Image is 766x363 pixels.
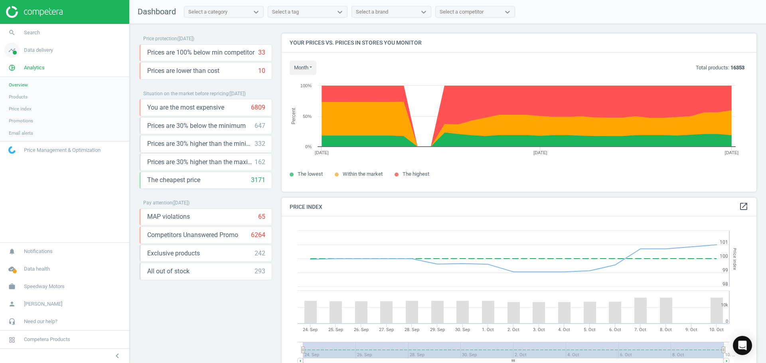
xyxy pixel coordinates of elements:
[533,327,545,332] tspan: 3. Oct
[720,239,728,245] text: 101
[138,7,176,16] span: Dashboard
[291,108,296,124] tspan: Percent
[584,327,596,332] tspan: 5. Oct
[733,336,752,355] div: Open Intercom Messenger
[4,43,20,58] i: timeline
[229,91,246,96] span: ( [DATE] )
[356,8,388,16] div: Select a brand
[685,327,697,332] tspan: 9. Oct
[272,8,299,16] div: Select a tag
[4,314,20,329] i: headset_mic
[147,212,190,221] span: MAP violations
[251,103,265,112] div: 6809
[303,327,318,332] tspan: 24. Sep
[305,144,312,149] text: 0%
[343,171,383,177] span: Within the market
[9,106,32,112] span: Price index
[507,327,519,332] tspan: 2. Oct
[147,249,200,258] span: Exclusive products
[696,64,744,71] p: Total products:
[24,265,50,273] span: Data health
[440,8,484,16] div: Select a competitor
[24,318,57,325] span: Need our help?
[143,91,229,96] span: Situation on the market before repricing
[739,202,748,211] i: open_in_new
[24,47,53,54] span: Data delivery
[24,300,62,308] span: [PERSON_NAME]
[455,327,470,332] tspan: 30. Sep
[251,176,265,184] div: 3171
[147,48,255,57] span: Prices are 100% below min competitor
[726,319,728,324] text: 0
[147,103,224,112] span: You are the most expensive
[8,146,16,154] img: wGWNvw8QSZomAAAAABJRU5ErkJggg==
[725,150,738,155] tspan: [DATE]
[723,267,728,273] text: 99
[24,147,101,154] span: Price Management & Optimization
[24,248,53,255] span: Notifications
[739,202,748,212] a: open_in_new
[609,327,621,332] tspan: 6. Oct
[405,327,419,332] tspan: 28. Sep
[147,176,200,184] span: The cheapest price
[172,200,190,206] span: ( [DATE] )
[9,130,33,136] span: Email alerts
[147,158,255,167] span: Prices are 30% higher than the maximal
[558,327,570,332] tspan: 4. Oct
[282,33,756,52] h4: Your prices vs. prices in stores you monitor
[482,327,494,332] tspan: 1. Oct
[255,249,265,258] div: 242
[4,244,20,259] i: notifications
[298,171,323,177] span: The lowest
[9,94,28,100] span: Products
[732,248,737,270] tspan: Price Index
[4,60,20,75] i: pie_chart_outlined
[6,6,63,18] img: ajHJNr6hYgQAAAAASUVORK5CYII=
[315,150,329,155] tspan: [DATE]
[4,25,20,40] i: search
[177,36,194,41] span: ( [DATE] )
[290,61,316,75] button: month
[147,139,255,148] span: Prices are 30% higher than the minimum
[113,351,122,361] i: chevron_left
[634,327,646,332] tspan: 7. Oct
[328,327,343,332] tspan: 25. Sep
[258,48,265,57] div: 33
[143,200,172,206] span: Pay attention
[255,122,265,130] div: 647
[354,327,369,332] tspan: 26. Sep
[147,67,219,75] span: Prices are lower than cost
[430,327,445,332] tspan: 29. Sep
[251,231,265,239] div: 6264
[255,139,265,148] div: 332
[721,302,728,308] text: 10k
[9,118,33,124] span: Promotions
[720,253,728,259] text: 100
[4,279,20,294] i: work
[533,150,547,155] tspan: [DATE]
[188,8,227,16] div: Select a category
[9,82,28,88] span: Overview
[725,352,735,357] tspan: 10. …
[730,65,744,71] b: 16353
[723,281,728,287] text: 98
[147,267,190,276] span: All out of stock
[403,171,429,177] span: The highest
[24,64,45,71] span: Analytics
[255,158,265,167] div: 162
[709,327,724,332] tspan: 10. Oct
[660,327,672,332] tspan: 8. Oct
[143,36,177,41] span: Price protection
[303,114,312,119] text: 50%
[4,296,20,312] i: person
[107,351,127,361] button: chevron_left
[379,327,394,332] tspan: 27. Sep
[300,83,312,88] text: 100%
[255,267,265,276] div: 293
[258,67,265,75] div: 10
[24,336,70,343] span: Competera Products
[24,283,65,290] span: Speedway Motors
[24,29,40,36] span: Search
[4,261,20,277] i: cloud_done
[147,231,238,239] span: Competitors Unanswered Promo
